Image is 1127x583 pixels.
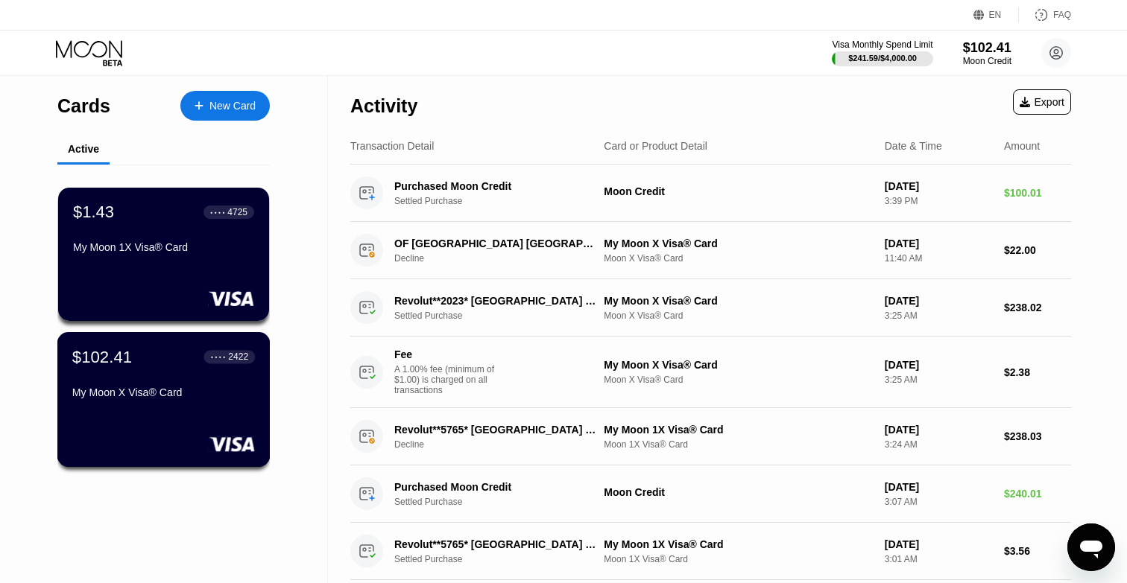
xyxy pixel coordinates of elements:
[350,140,434,152] div: Transaction Detail
[832,39,932,50] div: Visa Monthly Spend Limit
[394,364,506,395] div: A 1.00% fee (minimum of $1.00) is charged on all transactions
[885,424,992,436] div: [DATE]
[604,140,707,152] div: Card or Product Detail
[604,253,872,264] div: Moon X Visa® Card
[72,386,255,398] div: My Moon X Visa® Card
[211,354,226,359] div: ● ● ● ●
[210,210,225,214] div: ● ● ● ●
[963,56,1011,66] div: Moon Credit
[604,554,872,564] div: Moon 1X Visa® Card
[72,347,132,366] div: $102.41
[394,439,612,450] div: Decline
[350,523,1071,580] div: Revolut**5765* [GEOGRAPHIC_DATA] FRSettled PurchaseMy Moon 1X Visa® CardMoon 1X Visa® Card[DATE]3...
[58,333,269,466] div: $102.41● ● ● ●2422My Moon X Visa® Card
[1004,140,1040,152] div: Amount
[1020,96,1064,108] div: Export
[394,497,612,507] div: Settled Purchase
[604,424,872,436] div: My Moon 1X Visa® Card
[350,165,1071,222] div: Purchased Moon CreditSettled PurchaseMoon Credit[DATE]3:39 PM$100.01
[885,180,992,192] div: [DATE]
[394,481,596,493] div: Purchased Moon Credit
[1004,430,1071,442] div: $238.03
[989,10,1002,20] div: EN
[604,375,872,385] div: Moon X Visa® Card
[350,408,1071,465] div: Revolut**5765* [GEOGRAPHIC_DATA] FRDeclineMy Moon 1X Visa® CardMoon 1X Visa® Card[DATE]3:24 AM$23...
[885,253,992,264] div: 11:40 AM
[604,538,872,550] div: My Moon 1X Visa® Card
[1004,488,1071,500] div: $240.01
[227,207,247,217] div: 4725
[350,95,417,117] div: Activity
[350,279,1071,337] div: Revolut**2023* [GEOGRAPHIC_DATA] FRSettled PurchaseMy Moon X Visa® CardMoon X Visa® Card[DATE]3:2...
[394,348,499,360] div: Fee
[228,351,248,362] div: 2422
[604,310,872,321] div: Moon X Visa® Card
[1053,10,1071,20] div: FAQ
[604,238,872,249] div: My Moon X Visa® Card
[604,486,872,498] div: Moon Credit
[885,238,992,249] div: [DATE]
[604,295,872,307] div: My Moon X Visa® Card
[885,554,992,564] div: 3:01 AM
[73,241,254,253] div: My Moon 1X Visa® Card
[885,295,992,307] div: [DATE]
[885,310,992,321] div: 3:25 AM
[73,203,114,222] div: $1.43
[68,143,99,155] div: Active
[604,185,872,197] div: Moon Credit
[1004,302,1071,313] div: $238.02
[973,7,1019,22] div: EN
[885,140,942,152] div: Date & Time
[885,481,992,493] div: [DATE]
[394,295,596,307] div: Revolut**2023* [GEOGRAPHIC_DATA] FR
[57,95,110,117] div: Cards
[1013,89,1071,115] div: Export
[604,439,872,450] div: Moon 1X Visa® Card
[394,238,596,249] div: OF [GEOGRAPHIC_DATA] [GEOGRAPHIC_DATA]
[848,54,917,63] div: $241.59 / $4,000.00
[58,188,269,321] div: $1.43● ● ● ●4725My Moon 1X Visa® Card
[604,359,872,371] div: My Moon X Visa® Card
[1067,523,1115,571] iframe: Button to launch messaging window
[885,375,992,385] div: 3:25 AM
[1019,7,1071,22] div: FAQ
[1004,366,1071,378] div: $2.38
[885,538,992,550] div: [DATE]
[1004,244,1071,256] div: $22.00
[394,180,596,192] div: Purchased Moon Credit
[832,39,932,66] div: Visa Monthly Spend Limit$241.59/$4,000.00
[394,196,612,206] div: Settled Purchase
[394,424,596,436] div: Revolut**5765* [GEOGRAPHIC_DATA] FR
[885,359,992,371] div: [DATE]
[350,222,1071,279] div: OF [GEOGRAPHIC_DATA] [GEOGRAPHIC_DATA]DeclineMy Moon X Visa® CardMoon X Visa® Card[DATE]11:40 AM$...
[394,253,612,264] div: Decline
[350,337,1071,408] div: FeeA 1.00% fee (minimum of $1.00) is charged on all transactionsMy Moon X Visa® CardMoon X Visa® ...
[885,497,992,507] div: 3:07 AM
[1004,545,1071,557] div: $3.56
[394,310,612,321] div: Settled Purchase
[885,439,992,450] div: 3:24 AM
[885,196,992,206] div: 3:39 PM
[350,465,1071,523] div: Purchased Moon CreditSettled PurchaseMoon Credit[DATE]3:07 AM$240.01
[209,100,256,112] div: New Card
[180,91,270,121] div: New Card
[1004,187,1071,199] div: $100.01
[394,554,612,564] div: Settled Purchase
[394,538,596,550] div: Revolut**5765* [GEOGRAPHIC_DATA] FR
[963,40,1011,66] div: $102.41Moon Credit
[963,40,1011,56] div: $102.41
